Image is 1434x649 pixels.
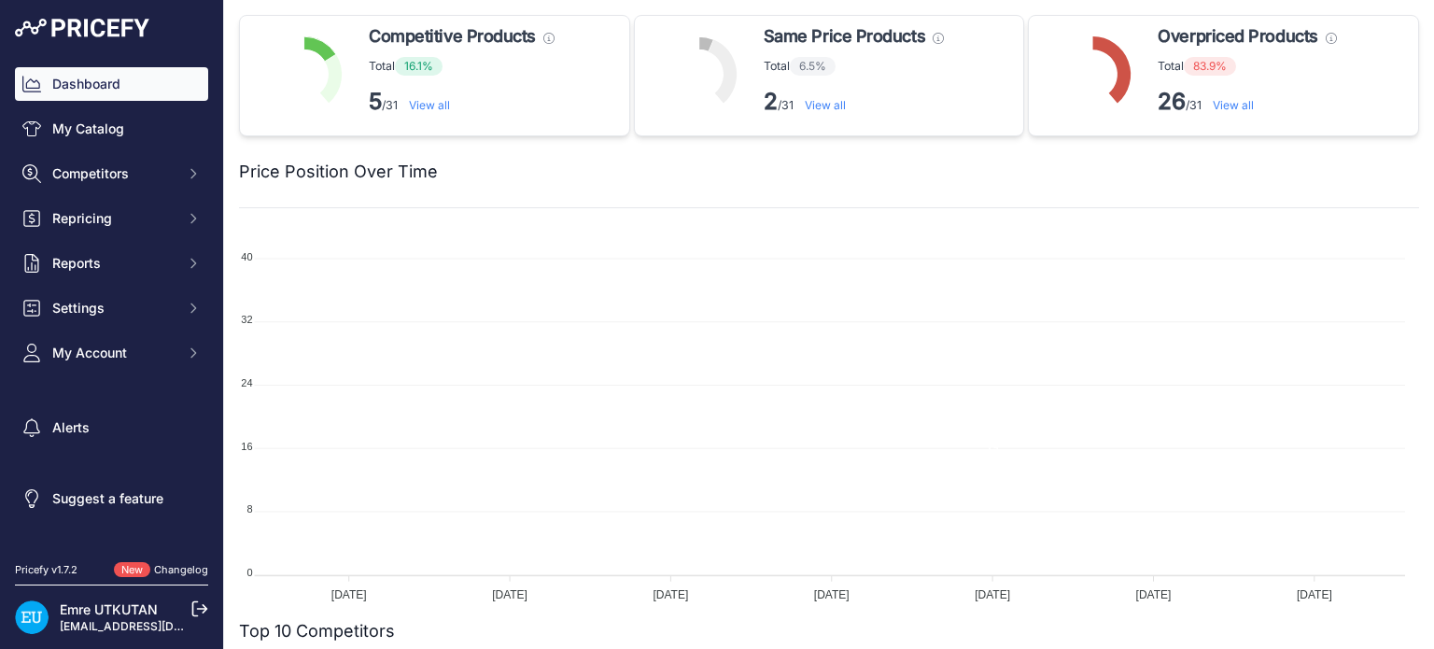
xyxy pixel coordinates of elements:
[1213,98,1254,112] a: View all
[805,98,846,112] a: View all
[241,441,252,452] tspan: 16
[1158,87,1336,117] p: /31
[395,57,443,76] span: 16.1%
[814,588,850,601] tspan: [DATE]
[15,157,208,190] button: Competitors
[15,112,208,146] a: My Catalog
[15,247,208,280] button: Reports
[1184,57,1236,76] span: 83.9%
[246,567,252,578] tspan: 0
[241,314,252,325] tspan: 32
[246,503,252,515] tspan: 8
[15,562,77,578] div: Pricefy v1.7.2
[1158,57,1336,76] p: Total
[241,377,252,388] tspan: 24
[1136,588,1172,601] tspan: [DATE]
[654,588,689,601] tspan: [DATE]
[15,291,208,325] button: Settings
[154,563,208,576] a: Changelog
[239,159,438,185] h2: Price Position Over Time
[15,411,208,444] a: Alerts
[492,588,527,601] tspan: [DATE]
[52,299,175,317] span: Settings
[369,23,536,49] span: Competitive Products
[60,601,158,617] a: Emre UTKUTAN
[369,87,555,117] p: /31
[1158,23,1317,49] span: Overpriced Products
[764,87,944,117] p: /31
[15,336,208,370] button: My Account
[52,209,175,228] span: Repricing
[790,57,836,76] span: 6.5%
[15,202,208,235] button: Repricing
[369,88,382,115] strong: 5
[15,482,208,515] a: Suggest a feature
[60,619,255,633] a: [EMAIL_ADDRESS][DOMAIN_NAME]
[975,588,1010,601] tspan: [DATE]
[52,254,175,273] span: Reports
[241,251,252,262] tspan: 40
[52,344,175,362] span: My Account
[15,19,149,37] img: Pricefy Logo
[15,67,208,540] nav: Sidebar
[764,88,778,115] strong: 2
[369,57,555,76] p: Total
[764,23,925,49] span: Same Price Products
[1297,588,1332,601] tspan: [DATE]
[15,67,208,101] a: Dashboard
[1158,88,1186,115] strong: 26
[764,57,944,76] p: Total
[114,562,150,578] span: New
[331,588,367,601] tspan: [DATE]
[239,618,395,644] h2: Top 10 Competitors
[409,98,450,112] a: View all
[52,164,175,183] span: Competitors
